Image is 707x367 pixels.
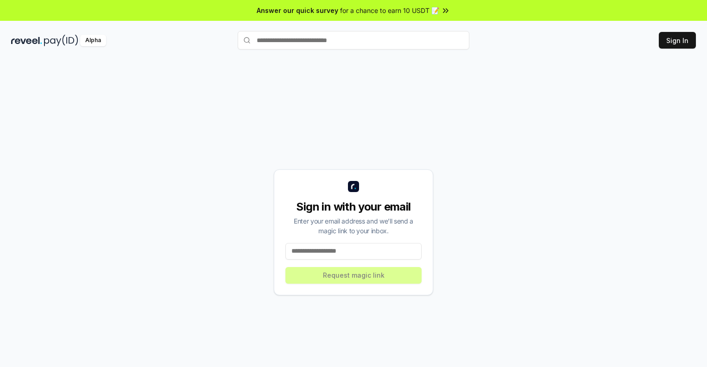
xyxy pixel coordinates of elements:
[285,199,422,214] div: Sign in with your email
[44,35,78,46] img: pay_id
[11,35,42,46] img: reveel_dark
[348,181,359,192] img: logo_small
[257,6,338,15] span: Answer our quick survey
[340,6,439,15] span: for a chance to earn 10 USDT 📝
[285,216,422,236] div: Enter your email address and we’ll send a magic link to your inbox.
[80,35,106,46] div: Alpha
[659,32,696,49] button: Sign In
